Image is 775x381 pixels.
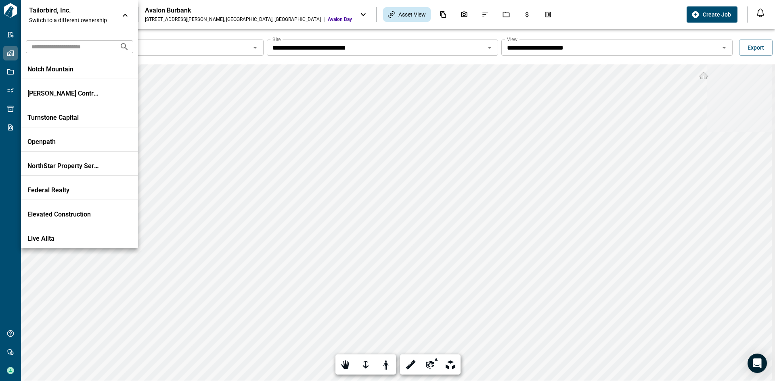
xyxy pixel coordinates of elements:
p: [PERSON_NAME] Contracting [27,90,100,98]
p: Tailorbird, Inc. [29,6,102,15]
p: Federal Realty [27,186,100,194]
button: Search organizations [116,39,132,55]
p: Live Alita [27,235,100,243]
p: Openpath [27,138,100,146]
div: Open Intercom Messenger [748,354,767,373]
span: Switch to a different ownership [29,16,114,24]
p: Turnstone Capital [27,114,100,122]
p: Elevated Construction [27,210,100,219]
p: Notch Mountain [27,65,100,73]
p: NorthStar Property Services [27,162,100,170]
